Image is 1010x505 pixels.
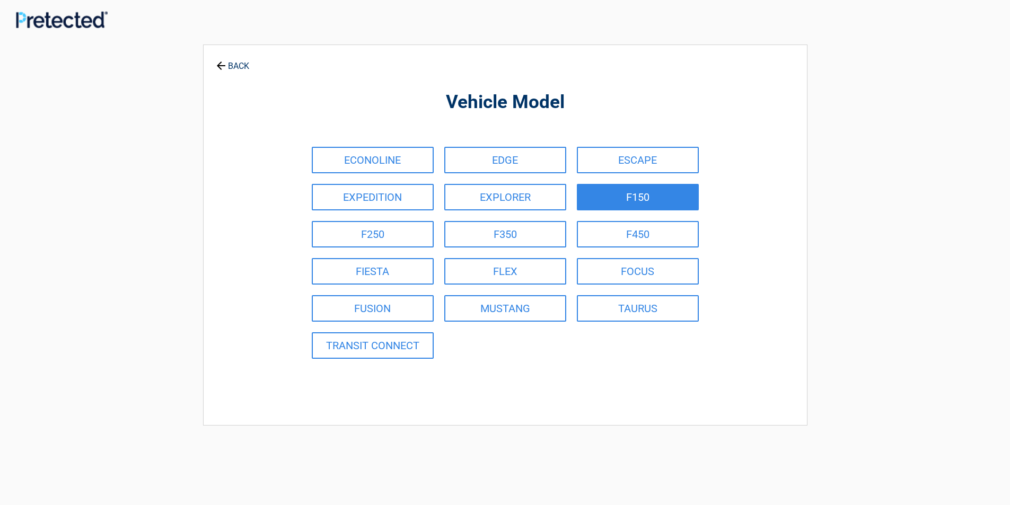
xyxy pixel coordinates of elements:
[444,221,566,247] a: F350
[262,90,749,115] h2: Vehicle Model
[312,147,434,173] a: ECONOLINE
[214,52,251,70] a: BACK
[312,258,434,285] a: FIESTA
[577,258,699,285] a: FOCUS
[577,147,699,173] a: ESCAPE
[577,295,699,322] a: TAURUS
[312,221,434,247] a: F250
[312,295,434,322] a: FUSION
[312,332,434,359] a: TRANSIT CONNECT
[444,147,566,173] a: EDGE
[16,11,108,28] img: Main Logo
[444,258,566,285] a: FLEX
[444,295,566,322] a: MUSTANG
[577,184,699,210] a: F150
[577,221,699,247] a: F450
[312,184,434,210] a: EXPEDITION
[444,184,566,210] a: EXPLORER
